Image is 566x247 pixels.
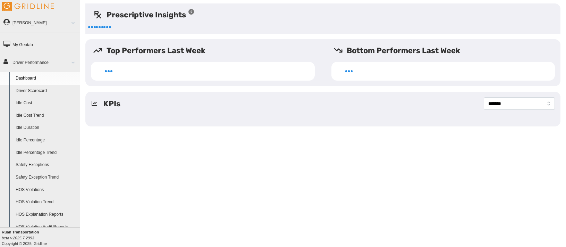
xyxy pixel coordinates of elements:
[12,184,80,196] a: HOS Violations
[2,236,34,240] i: beta v.2025.7.2993
[12,122,80,134] a: Idle Duration
[12,171,80,184] a: Safety Exception Trend
[12,109,80,122] a: Idle Cost Trend
[2,2,54,11] img: Gridline
[2,229,80,246] div: Copyright © 2025, Gridline
[93,9,195,20] h5: Prescriptive Insights
[12,85,80,97] a: Driver Scorecard
[12,208,80,221] a: HOS Explanation Reports
[12,147,80,159] a: Idle Percentage Trend
[2,230,39,234] b: Ruan Transportation
[103,98,120,109] h5: KPIs
[12,97,80,109] a: Idle Cost
[12,134,80,147] a: Idle Percentage
[333,45,561,56] h5: Bottom Performers Last Week
[12,159,80,171] a: Safety Exceptions
[12,221,80,233] a: HOS Violation Audit Reports
[93,45,320,56] h5: Top Performers Last Week
[12,72,80,85] a: Dashboard
[12,196,80,208] a: HOS Violation Trend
